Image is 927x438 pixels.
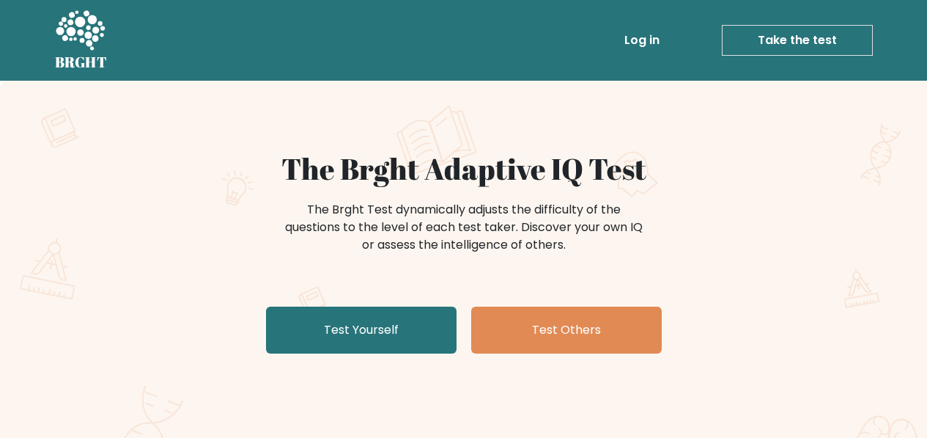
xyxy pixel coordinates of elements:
div: The Brght Test dynamically adjusts the difficulty of the questions to the level of each test take... [281,201,647,254]
a: BRGHT [55,6,108,75]
h1: The Brght Adaptive IQ Test [106,151,821,186]
h5: BRGHT [55,54,108,71]
a: Test Others [471,307,662,354]
a: Log in [618,26,665,55]
a: Test Yourself [266,307,457,354]
a: Take the test [722,25,873,56]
